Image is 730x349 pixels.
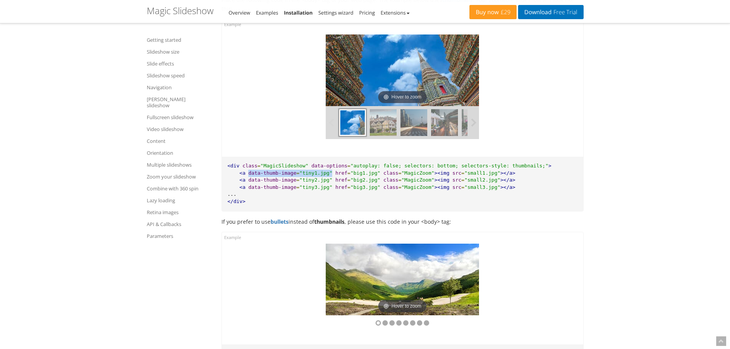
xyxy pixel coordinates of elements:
a: [PERSON_NAME] slideshow [147,95,212,110]
span: "tiny2.jpg" [299,177,332,183]
a: Magic Slideshow - Integration GuideHover to zoom [326,244,479,315]
span: "big1.jpg" [350,170,380,176]
span: £29 [499,9,511,15]
a: bullets [271,218,289,225]
span: data-thumb-image [248,177,296,183]
a: Navigation [147,83,212,92]
a: API & Callbacks [147,220,212,229]
span: class [384,177,399,183]
a: Slideshow size [147,47,212,56]
span: "tiny3.jpg" [299,184,332,190]
span: href [335,170,347,176]
span: ></a> [500,184,515,190]
a: Parameters [147,231,212,241]
span: "small2.jpg" [464,177,500,183]
span: = [399,177,402,183]
a: Lazy loading [147,196,212,205]
a: Examples [256,9,278,16]
a: Fullscreen slideshow [147,113,212,122]
a: Combine with 360 spin [147,184,212,193]
a: Pricing [359,9,375,16]
span: ></a> [500,170,515,176]
span: </div> [228,198,246,204]
a: Retina images [147,208,212,217]
img: Magic Slideshow - Integration Guide [326,244,479,315]
span: = [399,184,402,190]
span: = [258,163,261,169]
a: Magic Slideshow - Integration GuideHover to zoom [326,34,479,106]
span: "big3.jpg" [350,184,380,190]
span: "big2.jpg" [350,177,380,183]
span: <a [240,184,246,190]
span: Free Trial [551,9,577,15]
a: Getting started [147,35,212,44]
span: <a [240,170,246,176]
a: Overview [229,9,250,16]
span: <div [228,163,240,169]
span: href [335,177,347,183]
span: = [348,177,351,183]
span: = [348,163,351,169]
a: Video slideshow [147,125,212,134]
span: class [243,163,258,169]
span: ></a> [500,177,515,183]
img: places-15-1075.jpg [431,109,458,136]
a: Installation [284,9,313,16]
span: src [453,184,461,190]
span: "autoplay: false; selectors: bottom; selectors-style: thumbnails;" [350,163,548,169]
span: class [384,184,399,190]
span: ... [228,191,236,197]
span: src [453,177,461,183]
span: data-thumb-image [248,170,296,176]
a: DownloadFree Trial [518,5,583,19]
span: = [297,184,300,190]
span: = [348,170,351,176]
a: Orientation [147,148,212,157]
h1: Magic Slideshow [147,6,213,16]
span: = [297,177,300,183]
span: "tiny1.jpg" [299,170,332,176]
a: Settings wizard [318,9,354,16]
span: ><img [435,170,449,176]
span: "MagicZoom" [402,177,435,183]
img: places-16-1075.jpg [462,109,489,136]
a: Zoom your slideshow [147,172,212,181]
span: "small1.jpg" [464,170,500,176]
span: > [548,163,551,169]
p: If you prefer to use instead of , please use this code in your <body> tag: [221,217,584,226]
span: "small3.jpg" [464,184,500,190]
img: places-14-1075.jpg [400,109,427,136]
a: Content [147,136,212,146]
span: data-options [312,163,348,169]
a: Multiple slideshows [147,160,212,169]
a: Slideshow speed [147,71,212,80]
img: places-13-1075.jpg [370,109,397,136]
span: = [297,170,300,176]
span: = [461,177,464,183]
span: href [335,184,347,190]
span: = [348,184,351,190]
span: "MagicZoom" [402,170,435,176]
span: = [399,170,402,176]
span: data-thumb-image [248,184,296,190]
span: = [461,184,464,190]
span: "MagicSlideshow" [261,163,308,169]
span: ><img [435,177,449,183]
span: class [384,170,399,176]
span: src [453,170,461,176]
a: Buy now£29 [469,5,517,19]
a: Slide effects [147,59,212,68]
span: <a [240,177,246,183]
span: "MagicZoom" [402,184,435,190]
span: = [461,170,464,176]
a: Extensions [381,9,409,16]
span: ><img [435,184,449,190]
strong: thumbnails [314,218,344,225]
img: Magic Slideshow - Integration Guide [326,34,479,106]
